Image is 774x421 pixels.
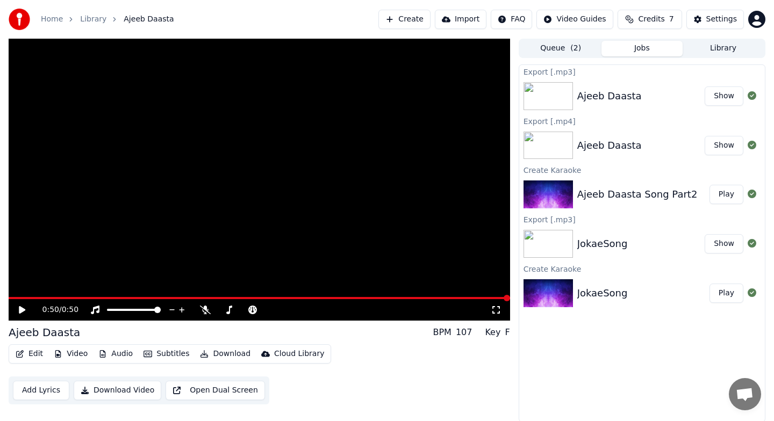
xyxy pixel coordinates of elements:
div: Export [.mp3] [519,65,765,78]
div: Open chat [729,378,761,410]
button: Library [683,41,764,56]
span: ( 2 ) [570,43,581,54]
button: Edit [11,346,47,361]
div: Ajeeb Daasta Song Part2 [577,187,698,202]
div: Key [485,326,500,339]
button: Show [705,234,743,253]
div: JokaeSong [577,236,628,251]
button: Download [196,346,255,361]
button: Show [705,136,743,155]
button: Show [705,86,743,106]
nav: breadcrumb [41,14,174,25]
button: Open Dual Screen [166,381,265,400]
button: Audio [94,346,137,361]
div: Ajeeb Daasta [577,89,642,104]
button: Play [709,185,743,204]
div: F [505,326,510,339]
a: Library [80,14,106,25]
button: Add Lyrics [13,381,69,400]
div: Settings [706,14,737,25]
span: 0:50 [62,304,78,315]
div: BPM [433,326,451,339]
button: Download Video [74,381,161,400]
button: Queue [520,41,601,56]
button: Create [378,10,431,29]
div: JokaeSong [577,286,628,301]
div: / [42,304,68,315]
button: Settings [686,10,744,29]
span: 7 [669,14,674,25]
a: Home [41,14,63,25]
div: Export [.mp4] [519,114,765,127]
div: Export [.mp3] [519,213,765,226]
button: Play [709,284,743,303]
div: Create Karaoke [519,262,765,275]
span: Ajeeb Daasta [124,14,174,25]
div: Cloud Library [274,349,324,359]
button: Credits7 [618,10,682,29]
div: Ajeeb Daasta [9,325,80,340]
span: Credits [638,14,664,25]
button: Jobs [601,41,683,56]
div: Ajeeb Daasta [577,138,642,153]
button: Video Guides [536,10,613,29]
div: Create Karaoke [519,163,765,176]
img: youka [9,9,30,30]
span: 0:50 [42,304,59,315]
button: Import [435,10,486,29]
button: Subtitles [139,346,193,361]
button: Video [49,346,92,361]
div: 107 [456,326,472,339]
button: FAQ [491,10,532,29]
